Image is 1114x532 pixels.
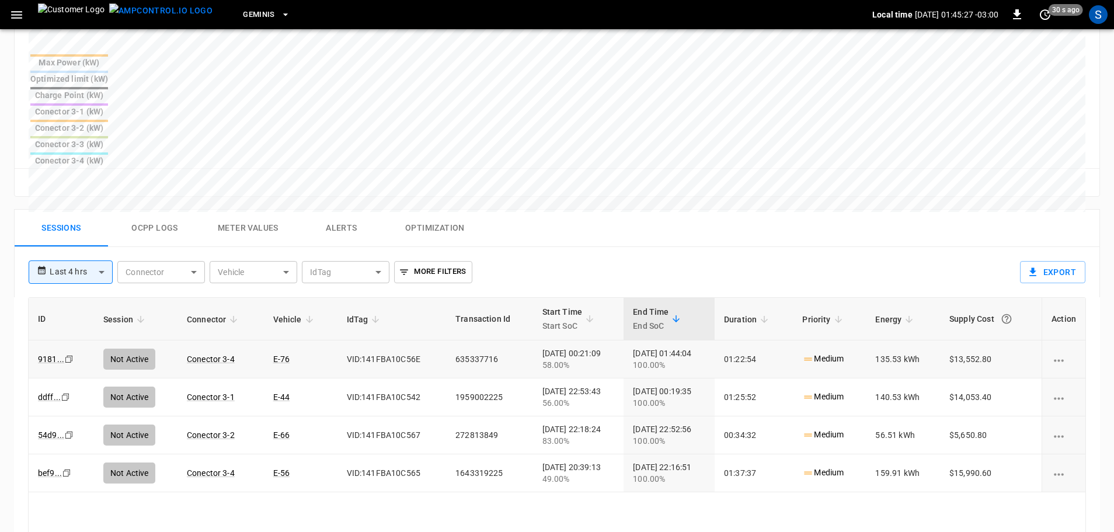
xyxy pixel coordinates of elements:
[337,416,447,454] td: VID:141FBA10C567
[187,430,235,440] a: Conector 3-2
[633,473,705,485] div: 100.00%
[187,312,241,326] span: Connector
[61,467,73,479] div: copy
[273,312,317,326] span: Vehicle
[996,308,1017,329] button: The cost of your charging session based on your supply rates
[724,312,772,326] span: Duration
[394,261,472,283] button: More Filters
[802,312,845,326] span: Priority
[542,423,615,447] div: [DATE] 22:18:24
[1052,353,1076,365] div: charging session options
[802,467,844,479] p: Medium
[633,397,705,409] div: 100.00%
[542,319,583,333] p: Start SoC
[715,454,793,492] td: 01:37:37
[1089,5,1108,24] div: profile-icon
[38,4,105,26] img: Customer Logo
[15,210,108,247] button: Sessions
[1052,429,1076,441] div: charging session options
[715,416,793,454] td: 00:34:32
[949,308,1032,329] div: Supply Cost
[109,4,213,18] img: ampcontrol.io logo
[347,312,384,326] span: IdTag
[187,468,235,478] a: Conector 3-4
[1052,391,1076,403] div: charging session options
[1036,5,1054,24] button: set refresh interval
[273,468,290,478] a: E-56
[542,305,598,333] span: Start TimeStart SoC
[633,319,669,333] p: End SoC
[243,8,275,22] span: Geminis
[633,305,684,333] span: End TimeEnd SoC
[29,298,94,340] th: ID
[542,305,583,333] div: Start Time
[108,210,201,247] button: Ocpp logs
[915,9,998,20] p: [DATE] 01:45:27 -03:00
[633,435,705,447] div: 100.00%
[1020,261,1085,283] button: Export
[802,429,844,441] p: Medium
[542,473,615,485] div: 49.00%
[866,416,940,454] td: 56.51 kWh
[446,454,532,492] td: 1643319225
[542,397,615,409] div: 56.00%
[542,461,615,485] div: [DATE] 20:39:13
[1049,4,1083,16] span: 30 s ago
[446,416,532,454] td: 272813849
[866,454,940,492] td: 159.91 kWh
[273,430,290,440] a: E-66
[295,210,388,247] button: Alerts
[50,261,113,283] div: Last 4 hrs
[875,312,917,326] span: Energy
[29,298,1085,492] table: sessions table
[872,9,913,20] p: Local time
[1042,298,1085,340] th: Action
[940,454,1042,492] td: $15,990.60
[103,425,156,446] div: Not Active
[238,4,295,26] button: Geminis
[337,454,447,492] td: VID:141FBA10C565
[633,423,705,447] div: [DATE] 22:52:56
[103,312,148,326] span: Session
[633,305,669,333] div: End Time
[1052,467,1076,479] div: charging session options
[542,435,615,447] div: 83.00%
[633,461,705,485] div: [DATE] 22:16:51
[103,463,156,484] div: Not Active
[201,210,295,247] button: Meter Values
[446,298,532,340] th: Transaction Id
[388,210,482,247] button: Optimization
[940,416,1042,454] td: $5,650.80
[64,429,75,441] div: copy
